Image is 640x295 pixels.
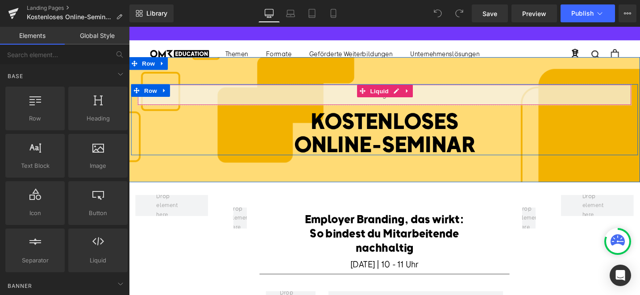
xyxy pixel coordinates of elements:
a: Warenkorb öffnen [509,24,518,34]
span: Row [14,61,32,74]
button: More [619,4,636,22]
a: Suche [489,24,498,33]
button: Redo [450,4,468,22]
nav: Hauptmenü [102,23,370,34]
span: Library [146,9,167,17]
span: Kostenloses Online-Seminar | Employer Branding &amp; Retention [27,13,112,21]
font: [DATE] | 10 - 11 Uhr [234,245,306,256]
span: Publish [571,10,594,17]
span: Icon [8,208,62,218]
span: Liquid [253,61,277,75]
span: Row [12,32,29,46]
font: Employer Branding, das wirkt: So bindest du Mitarbeitende nachhaltig [186,195,354,241]
a: FormateFormate [145,24,172,33]
a: Landing Pages [27,4,129,12]
span: Image [71,161,125,170]
span: Preview [522,9,546,18]
a: Expand / Collapse [32,61,43,74]
a: Preview [511,4,557,22]
span: Banner [7,282,33,290]
h1: KOSTENLOSES ONLINE-SEMINAR [9,87,531,136]
span: Button [71,208,125,218]
a: Tablet [301,4,323,22]
a: Unternehmenslösungen [297,24,370,33]
a: Laptop [280,4,301,22]
span: Liquid [71,256,125,265]
button: Publish [561,4,615,22]
a: Expand / Collapse [288,61,300,75]
a: ThemenThemen [102,24,126,33]
span: Text Block [8,161,62,170]
a: Geförderte Weiterbildungen [191,24,278,33]
a: Expand / Collapse [29,32,41,46]
span: Heading [71,114,125,123]
a: Global Style [65,27,129,45]
span: Separator [8,256,62,265]
a: Desktop [258,4,280,22]
div: Open Intercom Messenger [610,265,631,286]
button: Undo [429,4,447,22]
span: Row [8,114,62,123]
img: Omr_education_Logo [22,25,85,32]
span: Save [482,9,497,18]
a: New Library [129,4,174,22]
span: Base [7,72,24,80]
a: Mobile [323,4,344,22]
